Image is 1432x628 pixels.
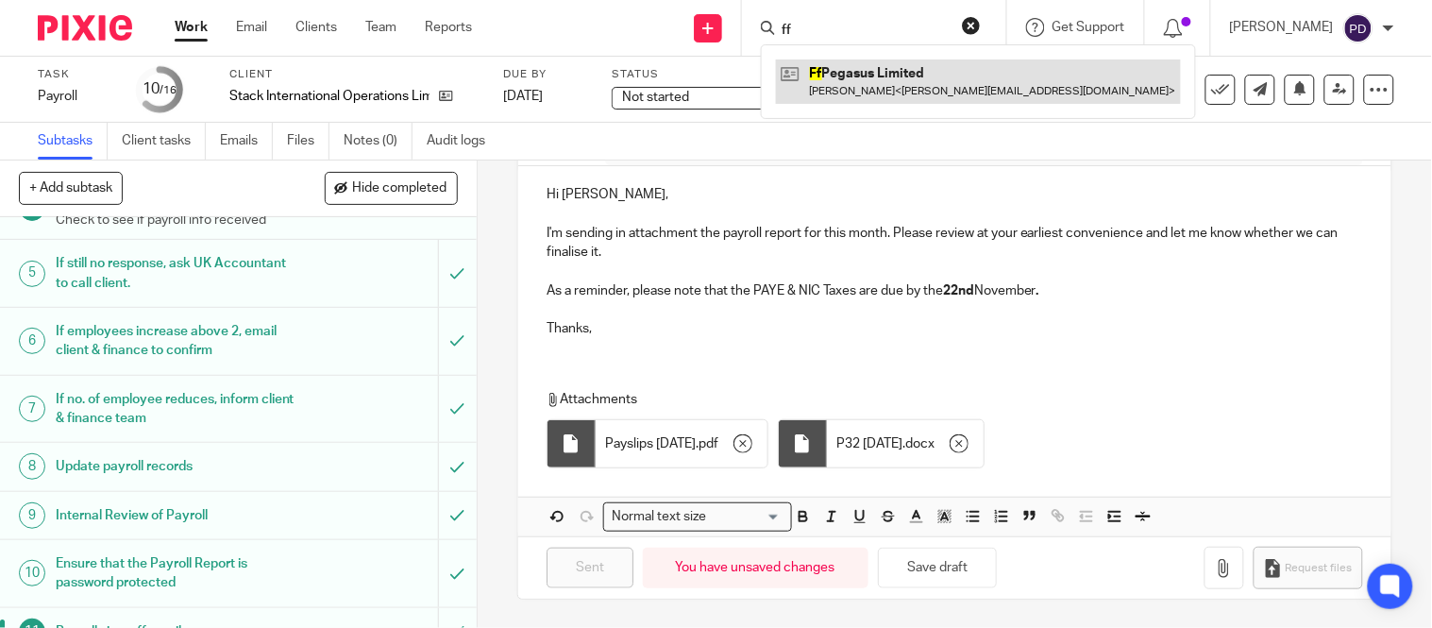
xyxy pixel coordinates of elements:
[547,185,1363,204] p: Hi [PERSON_NAME],
[547,319,1363,338] p: Thanks,
[122,123,206,160] a: Client tasks
[612,67,800,82] label: Status
[622,91,689,104] span: Not started
[38,87,113,106] div: Payroll
[56,501,298,530] h1: Internal Review of Payroll
[38,15,132,41] img: Pixie
[1343,13,1373,43] img: svg%3E
[353,181,447,196] span: Hide completed
[220,123,273,160] a: Emails
[365,18,396,37] a: Team
[827,420,984,467] div: .
[427,123,499,160] a: Audit logs
[1036,284,1039,297] strong: .
[1286,561,1353,576] span: Request files
[287,123,329,160] a: Files
[229,67,480,82] label: Client
[596,420,767,467] div: .
[547,224,1363,263] p: I'm sending in attachment the payroll report for this month. Please review at your earliest conve...
[19,328,45,354] div: 6
[19,396,45,422] div: 7
[836,434,902,453] span: P32 [DATE]
[175,18,208,37] a: Work
[1053,21,1125,34] span: Get Support
[325,172,458,204] button: Hide completed
[160,85,177,95] small: /16
[962,16,981,35] button: Clear
[603,502,792,532] div: Search for option
[1230,18,1334,37] p: [PERSON_NAME]
[19,172,123,204] button: + Add subtask
[56,211,458,229] p: Check to see if payroll info received
[295,18,337,37] a: Clients
[19,453,45,480] div: 8
[56,385,298,433] h1: If no. of employee reduces, inform client & finance team
[56,317,298,365] h1: If employees increase above 2, email client & finance to confirm
[547,390,1347,409] p: Attachments
[1254,547,1363,589] button: Request files
[547,281,1363,300] p: As a reminder, please note that the PAYE & NIC Taxes are due by the November
[780,23,950,40] input: Search
[19,502,45,529] div: 9
[503,90,543,103] span: [DATE]
[605,434,696,453] span: Payslips [DATE]
[713,507,781,527] input: Search for option
[425,18,472,37] a: Reports
[344,123,413,160] a: Notes (0)
[56,550,298,598] h1: Ensure that the Payroll Report is password protected
[19,261,45,287] div: 5
[38,123,108,160] a: Subtasks
[38,67,113,82] label: Task
[56,249,298,297] h1: If still no response, ask UK Accountant to call client.
[19,560,45,586] div: 10
[943,284,974,297] strong: 22nd
[608,507,711,527] span: Normal text size
[143,78,177,100] div: 10
[229,87,430,106] p: Stack International Operations Limited
[236,18,267,37] a: Email
[503,67,588,82] label: Due by
[643,548,868,588] div: You have unsaved changes
[905,434,935,453] span: docx
[878,548,997,588] button: Save draft
[699,434,718,453] span: pdf
[547,548,633,588] input: Sent
[56,452,298,481] h1: Update payroll records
